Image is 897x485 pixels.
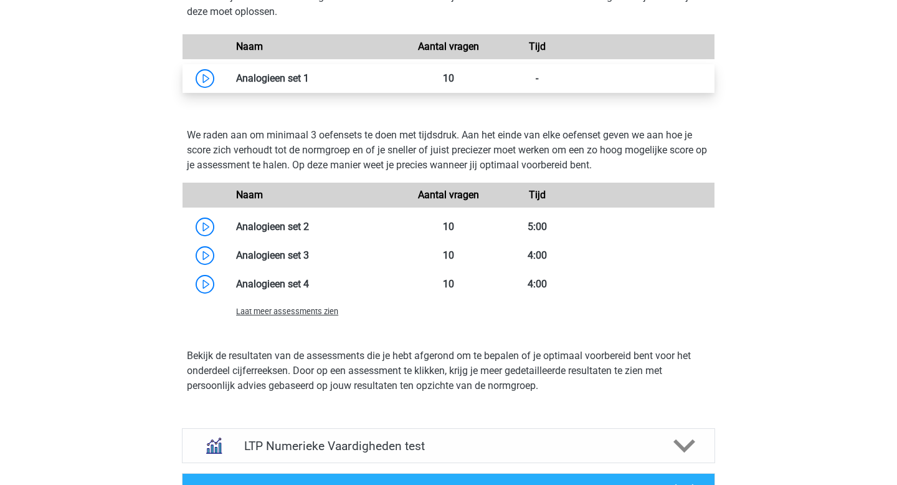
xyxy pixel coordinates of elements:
div: Tijd [493,188,581,203]
div: Aantal vragen [404,188,493,203]
p: We raden aan om minimaal 3 oefensets te doen met tijdsdruk. Aan het einde van elke oefenset geven... [187,128,710,173]
img: numeriek redeneren [197,430,230,462]
div: Analogieen set 4 [227,277,404,292]
a: numeriek redeneren LTP Numerieke Vaardigheden test [177,428,720,463]
div: Analogieen set 1 [227,71,404,86]
div: Naam [227,188,404,203]
h4: LTP Numerieke Vaardigheden test [244,439,652,453]
div: Tijd [493,39,581,54]
span: Laat meer assessments zien [236,307,338,316]
div: Aantal vragen [404,39,493,54]
p: Bekijk de resultaten van de assessments die je hebt afgerond om te bepalen of je optimaal voorber... [187,348,710,393]
div: Naam [227,39,404,54]
div: Analogieen set 3 [227,248,404,263]
div: Analogieen set 2 [227,219,404,234]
